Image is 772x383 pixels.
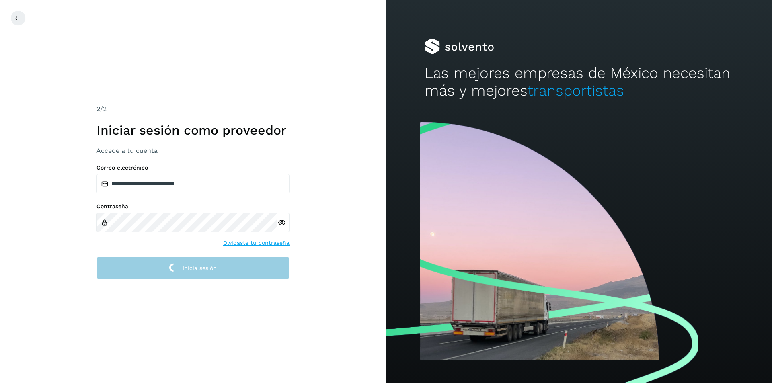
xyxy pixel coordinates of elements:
h2: Las mejores empresas de México necesitan más y mejores [425,64,733,100]
h1: Iniciar sesión como proveedor [96,123,289,138]
span: transportistas [528,82,624,99]
span: 2 [96,105,100,113]
a: Olvidaste tu contraseña [223,239,289,247]
h3: Accede a tu cuenta [96,147,289,154]
button: Inicia sesión [96,257,289,279]
span: Inicia sesión [183,265,217,271]
label: Contraseña [96,203,289,210]
div: /2 [96,104,289,114]
label: Correo electrónico [96,164,289,171]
